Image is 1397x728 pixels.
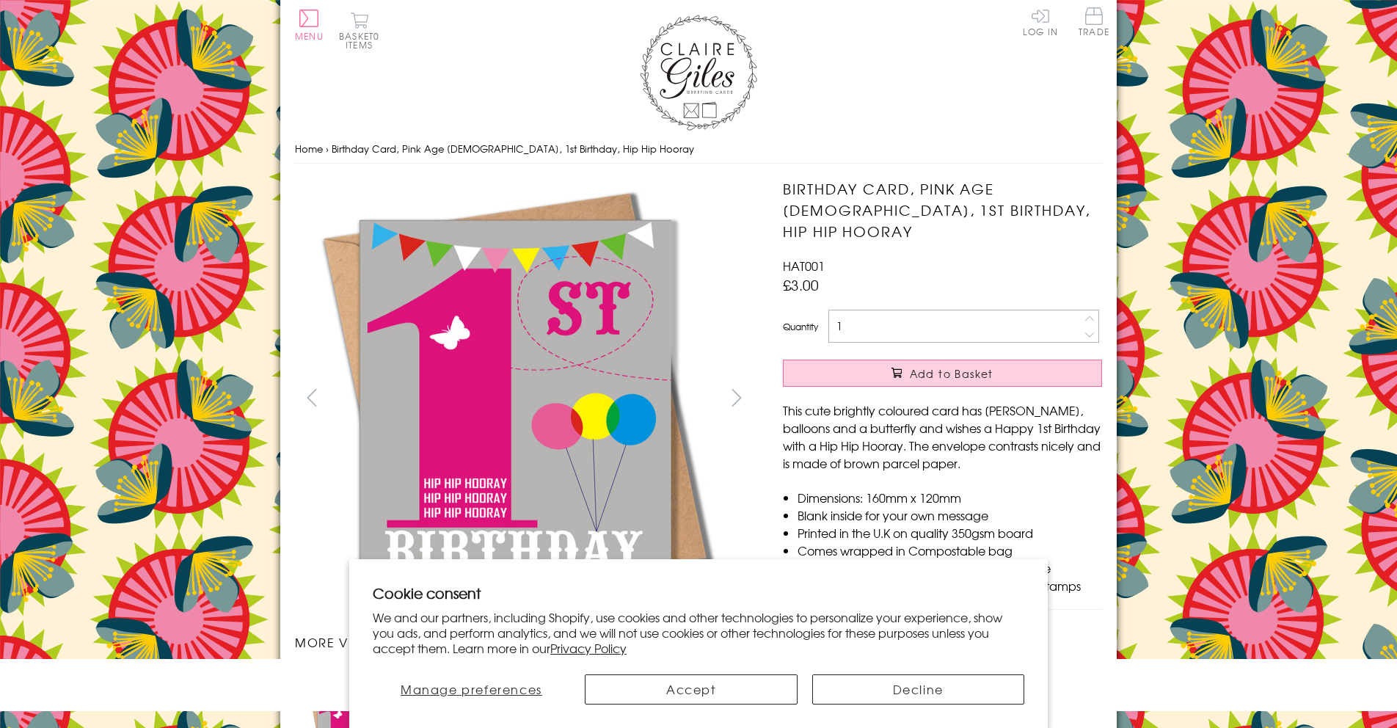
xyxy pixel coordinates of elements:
[798,506,1102,524] li: Blank inside for your own message
[910,366,993,381] span: Add to Basket
[339,12,379,49] button: Basket0 items
[783,257,825,274] span: HAT001
[295,381,328,414] button: prev
[346,29,379,51] span: 0 items
[550,639,627,657] a: Privacy Policy
[401,680,542,698] span: Manage preferences
[798,524,1102,542] li: Printed in the U.K on quality 350gsm board
[295,134,1102,164] nav: breadcrumbs
[640,15,757,131] img: Claire Giles Greetings Cards
[373,583,1024,603] h2: Cookie consent
[798,542,1102,559] li: Comes wrapped in Compostable bag
[295,142,323,156] a: Home
[295,178,735,619] img: Birthday Card, Pink Age 1, 1st Birthday, Hip Hip Hooray
[1079,7,1109,39] a: Trade
[798,489,1102,506] li: Dimensions: 160mm x 120mm
[783,320,818,333] label: Quantity
[326,142,329,156] span: ›
[1023,7,1058,36] a: Log In
[585,674,798,705] button: Accept
[783,401,1102,472] p: This cute brightly coloured card has [PERSON_NAME], balloons and a butterfly and wishes a Happy 1...
[721,381,754,414] button: next
[295,29,324,43] span: Menu
[812,674,1025,705] button: Decline
[783,178,1102,241] h1: Birthday Card, Pink Age [DEMOGRAPHIC_DATA], 1st Birthday, Hip Hip Hooray
[295,633,754,651] h3: More views
[373,674,570,705] button: Manage preferences
[373,610,1024,655] p: We and our partners, including Shopify, use cookies and other technologies to personalize your ex...
[783,274,819,295] span: £3.00
[332,142,694,156] span: Birthday Card, Pink Age [DEMOGRAPHIC_DATA], 1st Birthday, Hip Hip Hooray
[783,360,1102,387] button: Add to Basket
[1079,7,1109,36] span: Trade
[295,10,324,40] button: Menu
